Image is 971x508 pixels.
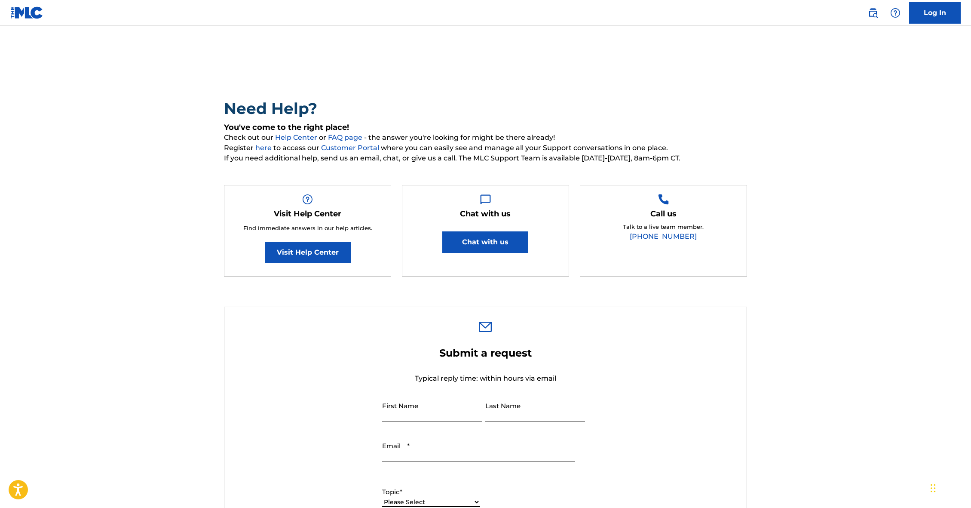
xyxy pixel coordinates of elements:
img: Help Box Image [658,194,669,205]
a: Customer Portal [321,144,381,152]
span: Topic [382,488,400,496]
img: help [890,8,901,18]
a: Public Search [864,4,882,22]
h2: Need Help? [224,99,747,118]
div: Arrastrar [931,475,936,501]
div: Help [887,4,904,22]
img: Help Box Image [302,194,313,205]
h5: Call us [650,209,677,219]
button: Chat with us [442,231,528,253]
a: Visit Help Center [265,242,351,263]
h5: You've come to the right place! [224,123,747,132]
h2: Submit a request [382,347,588,360]
a: Log In [909,2,961,24]
a: here [255,144,273,152]
div: Widget de chat [928,467,971,508]
span: Register to access our where you can easily see and manage all your Support conversations in one ... [224,143,747,153]
img: search [868,8,878,18]
img: Help Box Image [480,194,491,205]
a: [PHONE_NUMBER] [630,232,697,240]
iframe: Chat Widget [928,467,971,508]
p: Talk to a live team member. [623,223,704,231]
span: Check out our or - the answer you're looking for might be there already! [224,132,747,143]
h5: Visit Help Center [274,209,341,219]
span: Find immediate answers in our help articles. [243,225,372,231]
img: MLC Logo [10,6,43,19]
a: FAQ page [328,133,364,142]
img: 0ff00501b51b535a1dc6.svg [479,322,492,332]
span: If you need additional help, send us an email, chat, or give us a call. The MLC Support Team is a... [224,153,747,163]
a: Help Center [275,133,319,142]
span: Typical reply time: within hours via email [415,374,556,382]
h5: Chat with us [460,209,511,219]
